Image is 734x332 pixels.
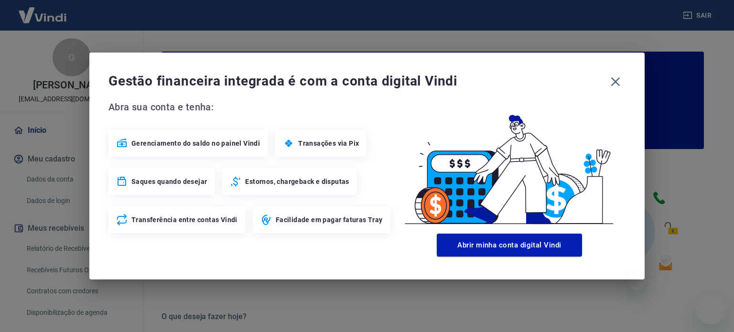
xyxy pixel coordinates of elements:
[298,139,359,148] span: Transações via Pix
[627,271,647,290] iframe: Fechar mensagem
[108,72,605,91] span: Gestão financeira integrada é com a conta digital Vindi
[437,234,582,257] button: Abrir minha conta digital Vindi
[131,215,237,225] span: Transferência entre contas Vindi
[108,99,393,115] span: Abra sua conta e tenha:
[131,139,260,148] span: Gerenciamento do saldo no painel Vindi
[393,99,626,230] img: Good Billing
[131,177,207,186] span: Saques quando desejar
[696,294,726,324] iframe: Botão para abrir a janela de mensagens
[276,215,383,225] span: Facilidade em pagar faturas Tray
[245,177,349,186] span: Estornos, chargeback e disputas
